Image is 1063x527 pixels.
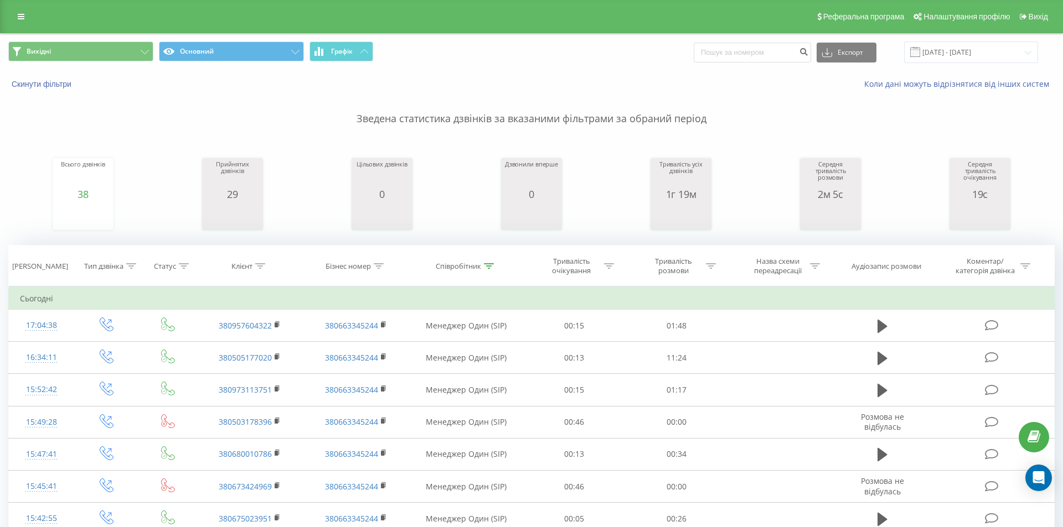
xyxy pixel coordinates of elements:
[326,262,371,271] div: Бізнес номер
[625,438,727,470] td: 00:34
[694,43,811,62] input: Пошук за номером
[231,262,252,271] div: Клієнт
[219,384,272,395] a: 380973113751
[20,315,63,336] div: 17:04:38
[219,513,272,524] a: 380675023951
[542,257,601,275] div: Тривалість очікування
[357,189,407,200] div: 0
[923,12,1010,21] span: Налаштування профілю
[84,262,123,271] div: Тип дзвінка
[9,288,1055,310] td: Сьогодні
[436,262,481,271] div: Співробітник
[861,476,904,496] span: Розмова не відбулась
[523,406,625,438] td: 00:46
[409,471,523,503] td: Менеджер Один (SIP)
[409,406,523,438] td: Менеджер Один (SIP)
[325,416,378,427] a: 380663345244
[8,79,77,89] button: Скинути фільтри
[325,320,378,331] a: 380663345244
[357,161,407,189] div: Цільових дзвінків
[219,416,272,427] a: 380503178396
[817,43,876,62] button: Експорт
[748,257,807,275] div: Назва схеми переадресації
[309,41,373,61] button: Графік
[523,342,625,374] td: 00:13
[523,374,625,406] td: 00:15
[20,347,63,368] div: 16:34:11
[8,90,1055,126] p: Зведена статистика дзвінків за вказаними фільтрами за обраний період
[803,161,858,189] div: Середня тривалість розмови
[653,189,709,200] div: 1г 19м
[331,48,353,55] span: Графік
[852,262,921,271] div: Аудіозапис розмови
[409,438,523,470] td: Менеджер Один (SIP)
[20,443,63,465] div: 15:47:41
[952,161,1008,189] div: Середня тривалість очікування
[205,189,260,200] div: 29
[953,257,1018,275] div: Коментар/категорія дзвінка
[61,161,105,189] div: Всього дзвінків
[625,342,727,374] td: 11:24
[409,342,523,374] td: Менеджер Один (SIP)
[1029,12,1048,21] span: Вихід
[505,189,558,200] div: 0
[154,262,176,271] div: Статус
[12,262,68,271] div: [PERSON_NAME]
[325,448,378,459] a: 380663345244
[219,448,272,459] a: 380680010786
[20,476,63,497] div: 15:45:41
[325,384,378,395] a: 380663345244
[864,79,1055,89] a: Коли дані можуть відрізнятися вiд інших систем
[8,41,153,61] button: Вихідні
[325,352,378,363] a: 380663345244
[409,310,523,342] td: Менеджер Один (SIP)
[861,411,904,432] span: Розмова не відбулась
[325,481,378,492] a: 380663345244
[653,161,709,189] div: Тривалість усіх дзвінків
[219,352,272,363] a: 380505177020
[625,310,727,342] td: 01:48
[625,406,727,438] td: 00:00
[505,161,558,189] div: Дзвонили вперше
[20,411,63,433] div: 15:49:28
[325,513,378,524] a: 380663345244
[61,189,105,200] div: 38
[625,374,727,406] td: 01:17
[644,257,703,275] div: Тривалість розмови
[523,310,625,342] td: 00:15
[27,47,51,56] span: Вихідні
[952,189,1008,200] div: 19с
[409,374,523,406] td: Менеджер Один (SIP)
[20,379,63,400] div: 15:52:42
[219,320,272,331] a: 380957604322
[205,161,260,189] div: Прийнятих дзвінків
[803,189,858,200] div: 2м 5с
[523,471,625,503] td: 00:46
[219,481,272,492] a: 380673424969
[1025,465,1052,491] div: Open Intercom Messenger
[823,12,905,21] span: Реферальна програма
[159,41,304,61] button: Основний
[625,471,727,503] td: 00:00
[523,438,625,470] td: 00:13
